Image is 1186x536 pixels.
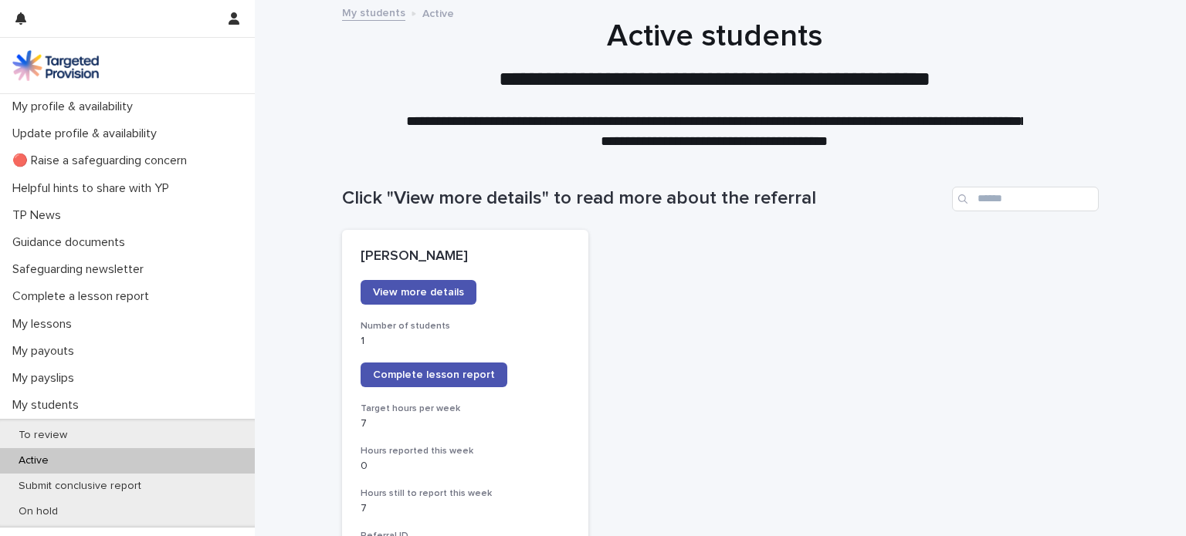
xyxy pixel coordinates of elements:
p: TP News [6,208,73,223]
input: Search [952,187,1099,211]
p: 1 [361,335,570,348]
p: Helpful hints to share with YP [6,181,181,196]
h1: Active students [336,18,1093,55]
p: My payslips [6,371,86,386]
p: Safeguarding newsletter [6,262,156,277]
p: 🔴 Raise a safeguarding concern [6,153,199,168]
p: Active [6,454,61,467]
p: 7 [361,417,570,430]
h3: Target hours per week [361,403,570,415]
p: My lessons [6,317,84,332]
a: Complete lesson report [361,362,507,387]
p: My payouts [6,344,86,359]
p: Guidance documents [6,235,137,250]
p: On hold [6,505,70,518]
a: View more details [361,280,476,305]
span: View more details [373,287,464,298]
h1: Click "View more details" to read more about the referral [342,187,946,210]
p: [PERSON_NAME] [361,248,570,265]
span: Complete lesson report [373,369,495,380]
p: To review [6,429,80,442]
p: Submit conclusive report [6,480,154,493]
img: M5nRWzHhSzIhMunXDL62 [12,50,99,81]
a: My students [342,3,405,21]
h3: Hours reported this week [361,445,570,457]
h3: Number of students [361,320,570,332]
p: Update profile & availability [6,126,169,141]
h3: Hours still to report this week [361,487,570,500]
p: 0 [361,460,570,473]
p: Active [422,4,454,21]
p: My profile & availability [6,99,145,114]
p: 7 [361,502,570,515]
p: My students [6,398,91,413]
p: Complete a lesson report [6,289,161,304]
